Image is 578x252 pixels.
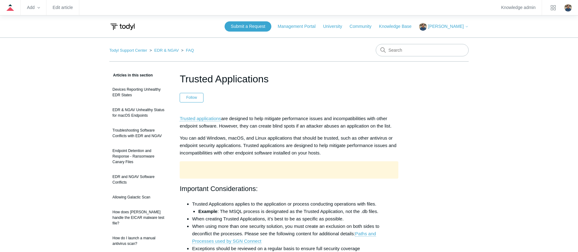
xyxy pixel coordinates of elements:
[109,73,153,77] span: Articles in this section
[192,231,376,244] a: Paths and Processes used by SGN Connect
[109,104,170,121] a: EDR & NGAV Unhealthy Status for macOS Endpoints
[180,115,398,130] p: are designed to help mitigate performance issues and incompatibilities with other endpoint softwa...
[180,72,398,86] h1: Trusted Applications
[376,44,469,56] input: Search
[109,232,170,250] a: How do I launch a manual antivirus scan?
[198,209,217,214] strong: Example
[323,23,348,30] a: University
[419,23,469,31] button: [PERSON_NAME]
[148,48,180,53] li: EDR & NGAV
[501,6,536,9] a: Knowledge admin
[180,93,204,102] button: Follow Article
[198,208,398,215] li: : The MSQL process is designated as the Trusted Application, not the .db files.
[109,48,147,53] a: Todyl Support Center
[109,48,148,53] li: Todyl Support Center
[428,24,464,29] span: [PERSON_NAME]
[192,200,398,215] li: Trusted Applications applies to the application or process conducting operations with files.
[109,191,170,203] a: Allowing Galactic Scan
[180,48,194,53] li: FAQ
[109,21,136,33] img: Todyl Support Center Help Center home page
[109,206,170,229] a: How does [PERSON_NAME] handle the EICAR malware test file?
[180,134,398,157] p: You can add Windows, macOS, and Linux applications that should be trusted, such as other antiviru...
[564,4,572,11] zd-hc-trigger: Click your profile icon to open the profile menu
[379,23,418,30] a: Knowledge Base
[180,183,398,194] h2: Important Considerations:
[350,23,378,30] a: Community
[225,21,271,32] a: Submit a Request
[53,6,73,9] a: Edit article
[109,124,170,142] a: Troubleshooting Software Conflicts with EDR and NGAV
[186,48,194,53] a: FAQ
[192,215,398,223] li: When creating Trusted Applications, it’s best to be as specific as possible.
[109,84,170,101] a: Devices Reporting Unhealthy EDR States
[192,223,398,245] li: When using more than one security solution, you must create an exclusion on both sides to deconfl...
[109,171,170,188] a: EDR and NGAV Software Conflicts
[278,23,322,30] a: Management Portal
[564,4,572,11] img: user avatar
[27,6,40,9] zd-hc-trigger: Add
[180,116,221,121] a: Trusted applications
[154,48,179,53] a: EDR & NGAV
[109,145,170,168] a: Endpoint Detention and Response - Ransomware Canary Files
